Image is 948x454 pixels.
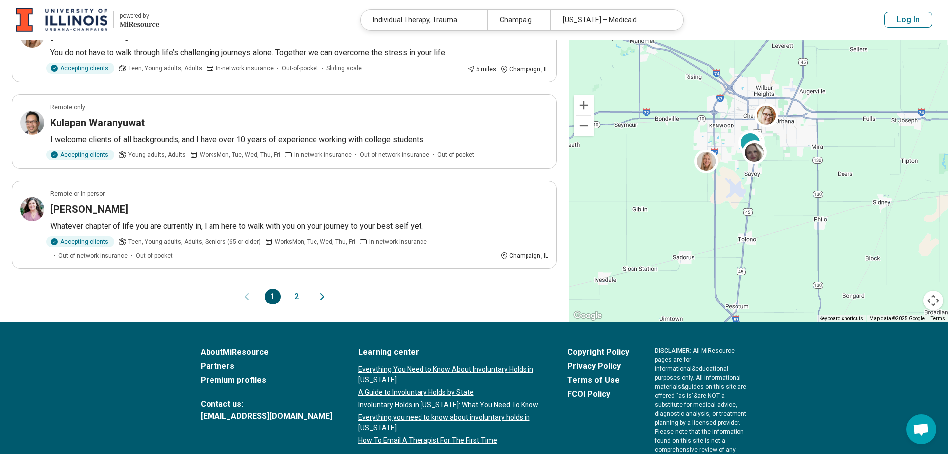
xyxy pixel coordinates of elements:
[476,66,480,73] font: 5
[216,65,274,72] font: In-network insurance
[50,202,128,216] h3: [PERSON_NAME]
[201,374,332,386] a: Premium profiles
[50,30,128,42] font: [PERSON_NAME]
[884,12,932,28] button: Log In
[923,291,943,310] button: Map camera controls
[437,151,474,158] font: Out-of-pocket
[16,8,159,32] a: University of Illinois at Urbana-Champaignpowered by
[358,400,541,410] a: Involuntary Holds in [US_STATE]: What You Need To Know
[544,252,548,259] font: IL
[358,435,541,446] a: How To Email A Therapist For The First Time
[60,238,108,245] font: Accepting clients
[50,134,548,146] p: I welcome clients of all backgrounds, and I have over 10 years of experience working with college...
[358,387,541,398] a: A Guide to Involuntary Holds by State
[120,11,159,20] div: powered by
[655,347,690,354] span: DISCLAIMER
[128,65,202,72] font: Teen, Young adults, Adults
[869,316,925,321] span: Map data ©2025 Google
[201,360,332,372] a: Partners
[200,151,217,158] font: Works
[316,289,328,304] button: Next page
[60,65,108,72] font: Accepting clients
[50,220,548,232] p: Whatever chapter of life you are currently in, I am here to walk with you on your journey to your...
[567,389,610,399] font: FCOI Policy
[358,412,541,433] a: Everything you need to know about involuntary holds in [US_STATE]
[481,66,496,73] font: miles
[265,289,281,304] button: 1
[571,309,604,322] img: Google
[50,103,85,112] p: Remote only
[289,289,305,304] button: 2
[567,360,629,372] a: Privacy Policy
[50,190,106,197] font: Remote or In-person
[58,252,128,259] font: Out-of-network insurance
[509,66,540,73] font: Champaign
[567,374,629,386] a: Terms of Use
[358,364,541,385] a: Everything You Need to Know About Involuntary Holds in [US_STATE]
[241,289,253,304] button: Previous page
[16,8,107,32] img: University of Illinois at Urbana-Champaign
[128,151,186,158] font: Young adults, Adults
[275,238,292,245] font: Works
[217,151,280,158] font: Mon, Tue, Wed, Thu, Fri
[819,315,863,322] button: Keyboard shortcuts
[567,388,629,400] a: FCOI Policy
[50,117,145,129] font: Kulapan Waranyuwat
[509,252,540,259] font: Champaign
[544,66,548,73] font: IL
[358,346,541,358] a: Learning center
[50,47,548,59] p: You do not have to walk through life’s challenging journeys alone. Together we can overcome the s...
[360,151,429,158] font: Out-of-network insurance
[906,414,936,444] div: Open chat
[550,10,677,30] div: [US_STATE] – Medicaid
[574,116,594,136] button: Zoom out
[136,252,173,259] font: Out-of-pocket
[282,65,318,72] font: Out-of-pocket
[201,346,332,358] a: AboutMiResource
[326,65,362,72] font: Sliding scale
[541,66,543,73] font: ,
[201,398,332,410] span: Contact us:
[574,95,594,115] button: Zoom in
[749,139,752,146] font: 3
[60,151,108,158] font: Accepting clients
[201,410,332,422] a: [EMAIL_ADDRESS][DOMAIN_NAME]
[567,346,629,358] a: Copyright Policy
[931,316,945,321] a: Terms (opens in new tab)
[369,238,427,245] font: In-network insurance
[292,238,355,245] font: Mon, Tue, Wed, Thu, Fri
[128,238,261,245] font: Teen, Young adults, Adults, Seniors (65 or older)
[571,309,604,322] a: Open this area in Google Maps (opens a new window)
[541,252,543,259] font: ,
[487,10,550,30] div: Champaign, [GEOGRAPHIC_DATA]
[361,10,487,30] div: Individual Therapy, Trauma
[294,151,352,158] font: In-network insurance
